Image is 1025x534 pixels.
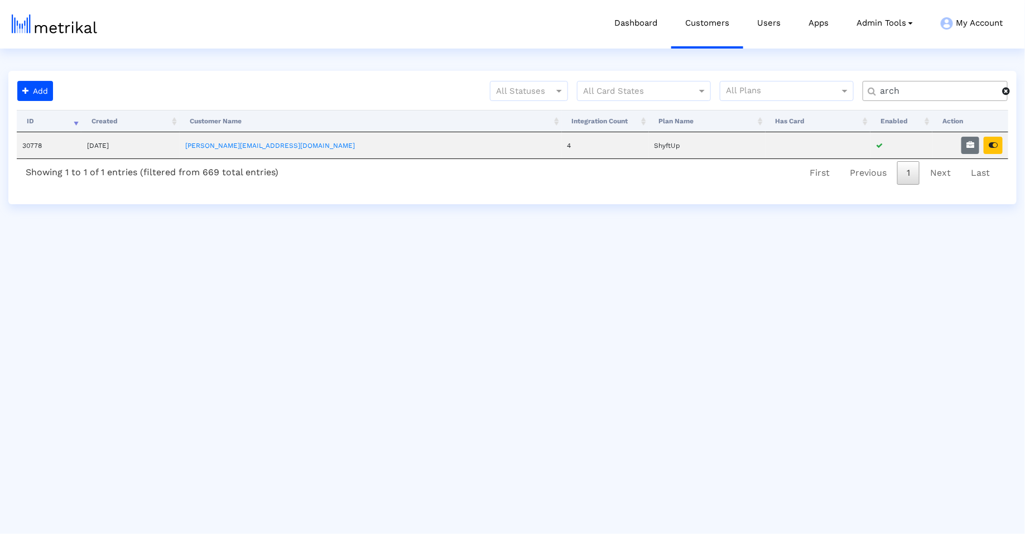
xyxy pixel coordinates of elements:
[921,161,960,185] a: Next
[870,110,932,132] th: Enabled: activate to sort column ascending
[649,132,766,158] td: ShyftUp
[766,110,870,132] th: Has Card: activate to sort column ascending
[941,17,953,30] img: my-account-menu-icon.png
[17,132,81,158] td: 30778
[961,161,999,185] a: Last
[81,110,179,132] th: Created: activate to sort column ascending
[897,161,920,185] a: 1
[185,142,355,150] a: [PERSON_NAME][EMAIL_ADDRESS][DOMAIN_NAME]
[726,84,841,99] input: All Plans
[12,15,97,33] img: metrical-logo-light.png
[562,132,649,158] td: 4
[17,81,53,101] button: Add
[180,110,562,132] th: Customer Name: activate to sort column ascending
[649,110,766,132] th: Plan Name: activate to sort column ascending
[583,84,685,99] input: All Card States
[840,161,896,185] a: Previous
[81,132,179,158] td: [DATE]
[17,110,81,132] th: ID: activate to sort column ascending
[800,161,839,185] a: First
[17,159,287,182] div: Showing 1 to 1 of 1 entries (filtered from 669 total entries)
[932,110,1008,132] th: Action
[562,110,649,132] th: Integration Count: activate to sort column ascending
[872,85,1002,97] input: Customer Name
